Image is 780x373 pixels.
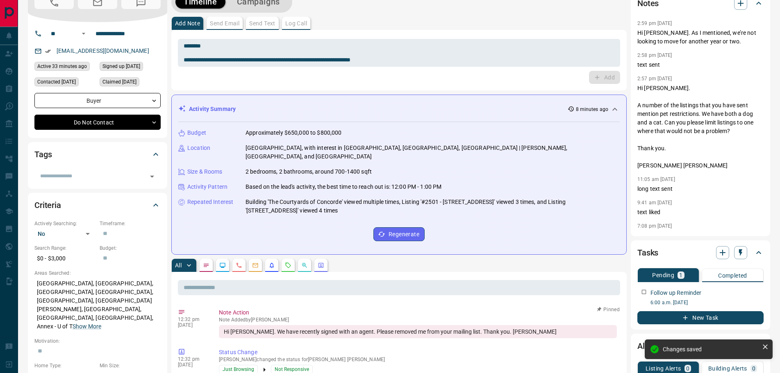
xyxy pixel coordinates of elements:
p: 6:00 a.m. [DATE] [650,299,764,306]
div: Mon Sep 15 2025 [34,62,96,73]
p: Add Note [175,20,200,26]
p: 11:05 am [DATE] [637,176,675,182]
button: Pinned [596,306,620,313]
div: Do Not Contact [34,115,161,130]
p: Size & Rooms [187,167,223,176]
p: 9:41 am [DATE] [637,200,672,206]
p: Timeframe: [100,220,161,227]
p: Follow up Reminder [650,289,701,297]
svg: Listing Alerts [268,262,275,269]
p: Activity Pattern [187,183,227,191]
p: 2:59 pm [DATE] [637,20,672,26]
div: Tue Dec 26 2023 [34,77,96,89]
button: Show More [73,322,101,331]
div: Hi [PERSON_NAME]. We have recently signed with an agent. Please removed me from your mailing list... [219,325,617,338]
div: Wed May 27 2020 [100,62,161,73]
p: Building 'The Courtyards of Concorde' viewed multiple times, Listing '#2501 - [STREET_ADDRESS]' v... [246,198,620,215]
p: Motivation: [34,337,161,345]
p: Pending [652,272,674,278]
p: 2:58 pm [DATE] [637,52,672,58]
div: Criteria [34,195,161,215]
p: Actively Searching: [34,220,96,227]
svg: Notes [203,262,209,269]
p: Hi [PERSON_NAME]. As I mentioned, we’re not looking to move for another year or two. [637,29,764,46]
button: Open [79,29,89,38]
p: Repeated Interest [187,198,233,206]
p: Hi [PERSON_NAME]. A number of the listings that you have sent mention pet restrictions. We have b... [637,84,764,170]
p: [PERSON_NAME] changed the status for [PERSON_NAME] [PERSON_NAME] [219,357,617,362]
h2: Criteria [34,199,61,212]
div: Changes saved [663,346,759,353]
div: Alerts [637,336,764,356]
p: 1 [679,272,682,278]
p: text sent [637,61,764,69]
p: Building Alerts [708,366,747,371]
p: 2:57 pm [DATE] [637,76,672,81]
svg: Calls [236,262,242,269]
p: Search Range: [34,244,96,252]
p: Min Size: [100,362,161,369]
p: 2 bedrooms, 2 bathrooms, around 700-1400 sqft [246,167,372,176]
button: Open [146,171,158,182]
p: text liked [637,208,764,217]
p: Budget [187,129,206,137]
p: Note Action [219,308,617,317]
p: All [175,262,182,268]
p: Completed [718,273,747,278]
p: Status Change [219,348,617,357]
button: New Task [637,311,764,324]
p: 0 [752,366,755,371]
svg: Requests [285,262,291,269]
p: 7:08 pm [DATE] [637,223,672,229]
div: Wed Feb 01 2023 [100,77,161,89]
svg: Email Verified [45,48,51,54]
span: Active 33 minutes ago [37,62,87,70]
svg: Lead Browsing Activity [219,262,226,269]
div: Tags [34,145,161,164]
p: 12:32 pm [178,316,207,322]
p: Approximately $650,000 to $800,000 [246,129,341,137]
span: Signed up [DATE] [102,62,140,70]
div: Buyer [34,93,161,108]
span: Contacted [DATE] [37,78,76,86]
div: No [34,227,96,240]
p: 8 minutes ago [576,106,608,113]
p: [DATE] [178,322,207,328]
div: Tasks [637,243,764,262]
p: 0 [686,366,689,371]
svg: Agent Actions [318,262,324,269]
p: long text sent [637,185,764,193]
h2: Tags [34,148,52,161]
p: [DATE] [178,362,207,368]
p: Home Type: [34,362,96,369]
button: Regenerate [373,227,425,241]
p: Based on the lead's activity, the best time to reach out is: 12:00 PM - 1:00 PM [246,183,441,191]
h2: Tasks [637,246,658,259]
p: Areas Searched: [34,269,161,277]
p: Budget: [100,244,161,252]
p: Location [187,144,210,152]
p: 12:32 pm [178,356,207,362]
svg: Emails [252,262,259,269]
p: [GEOGRAPHIC_DATA], with interest in [GEOGRAPHIC_DATA], [GEOGRAPHIC_DATA], [GEOGRAPHIC_DATA] | [PE... [246,144,620,161]
span: Claimed [DATE] [102,78,136,86]
p: [GEOGRAPHIC_DATA], [GEOGRAPHIC_DATA], [GEOGRAPHIC_DATA], [GEOGRAPHIC_DATA], [GEOGRAPHIC_DATA], [G... [34,277,161,333]
p: Activity Summary [189,105,236,113]
a: [EMAIL_ADDRESS][DOMAIN_NAME] [57,47,149,54]
svg: Opportunities [301,262,308,269]
p: Note Added by [PERSON_NAME] [219,317,617,323]
div: Activity Summary8 minutes ago [178,102,620,117]
p: $0 - $3,000 [34,252,96,265]
p: Listing Alerts [646,366,681,371]
h2: Alerts [637,339,659,353]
